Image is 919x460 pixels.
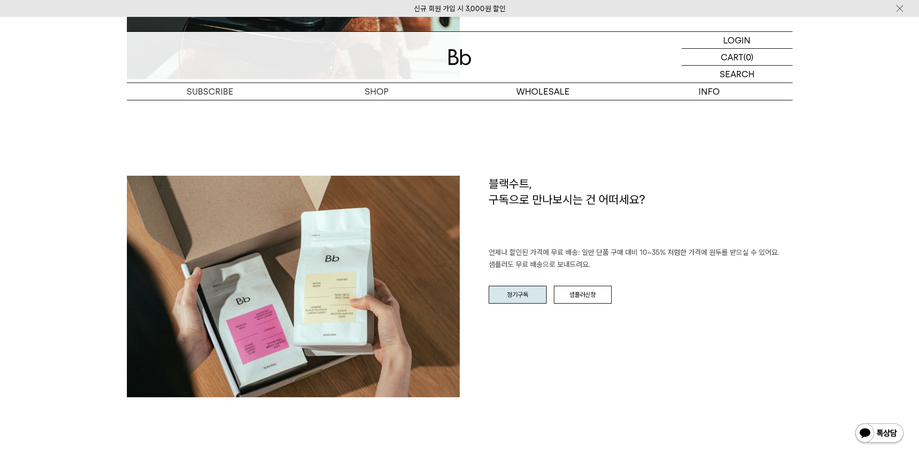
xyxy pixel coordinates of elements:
[682,32,793,49] a: LOGIN
[626,83,793,100] p: INFO
[127,176,460,397] img: c5c329453f1186b4866a93014d588b8e_112149.jpg
[489,286,547,304] a: 정기구독
[460,83,626,100] p: WHOLESALE
[720,66,754,83] p: SEARCH
[489,247,793,271] p: 언제나 할인된 가격에 무료 배송: 일반 단품 구매 대비 10~35% 저렴한 가격에 원두를 받으실 수 있어요. 샘플러도 무료 배송으로 보내드려요.
[682,49,793,66] a: CART (0)
[554,286,612,304] a: 샘플러신청
[489,176,793,247] h1: 블랙수트, 구독으로 만나보시는 건 어떠세요?
[127,83,293,100] a: SUBSCRIBE
[854,422,905,446] img: 카카오톡 채널 1:1 채팅 버튼
[743,49,754,65] p: (0)
[721,49,743,65] p: CART
[448,49,471,65] img: 로고
[414,4,506,13] a: 신규 회원 가입 시 3,000원 할인
[293,83,460,100] a: SHOP
[723,32,751,48] p: LOGIN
